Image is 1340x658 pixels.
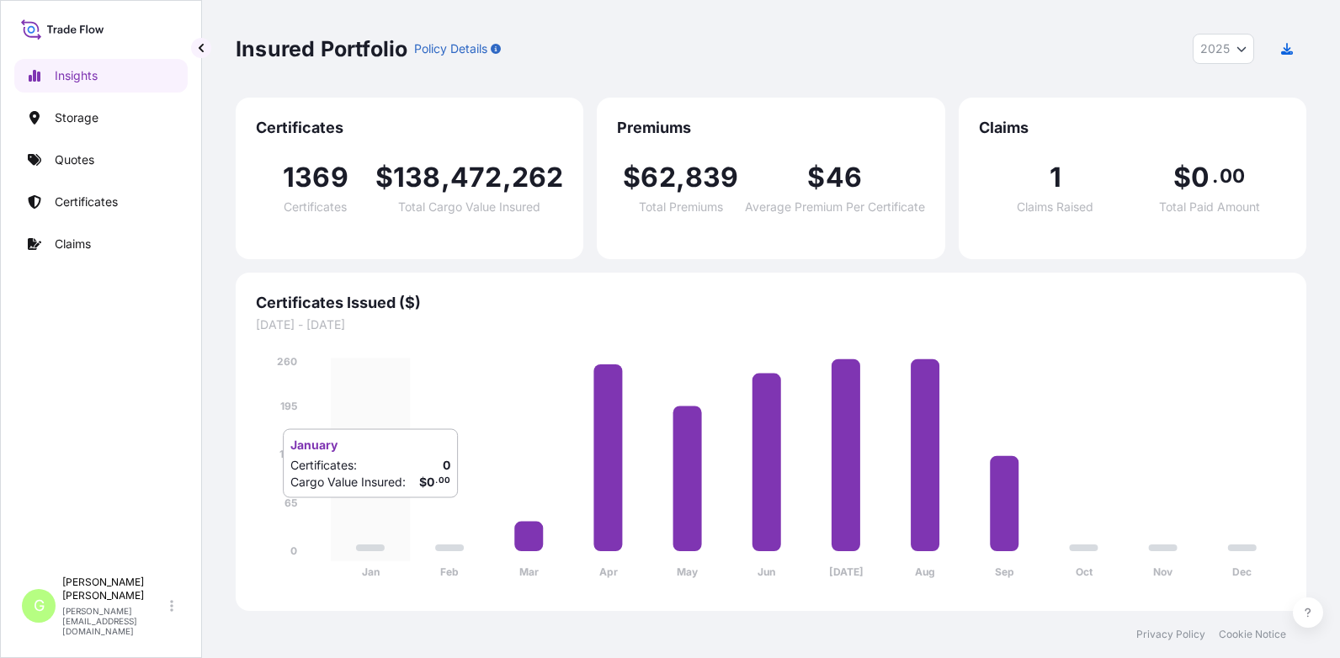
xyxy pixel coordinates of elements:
[34,597,45,614] span: G
[826,164,862,191] span: 46
[617,118,924,138] span: Premiums
[284,201,347,213] span: Certificates
[414,40,487,57] p: Policy Details
[55,67,98,84] p: Insights
[1193,34,1254,64] button: Year Selector
[62,576,167,602] p: [PERSON_NAME] [PERSON_NAME]
[375,164,393,191] span: $
[623,164,641,191] span: $
[1212,169,1218,183] span: .
[745,201,925,213] span: Average Premium Per Certificate
[1173,164,1191,191] span: $
[55,109,98,126] p: Storage
[450,164,502,191] span: 472
[1136,628,1205,641] a: Privacy Policy
[14,101,188,135] a: Storage
[807,164,825,191] span: $
[1159,201,1260,213] span: Total Paid Amount
[979,118,1286,138] span: Claims
[62,606,167,636] p: [PERSON_NAME][EMAIL_ADDRESS][DOMAIN_NAME]
[236,35,407,62] p: Insured Portfolio
[677,565,699,578] tspan: May
[393,164,441,191] span: 138
[256,293,1286,313] span: Certificates Issued ($)
[995,565,1014,578] tspan: Sep
[55,194,118,210] p: Certificates
[398,201,540,213] span: Total Cargo Value Insured
[915,565,935,578] tspan: Aug
[1200,40,1230,57] span: 2025
[502,164,512,191] span: ,
[256,316,1286,333] span: [DATE] - [DATE]
[14,227,188,261] a: Claims
[1017,201,1093,213] span: Claims Raised
[280,400,297,412] tspan: 195
[279,448,297,460] tspan: 130
[758,565,775,578] tspan: Jun
[639,201,723,213] span: Total Premiums
[256,118,563,138] span: Certificates
[290,544,297,557] tspan: 0
[1153,565,1173,578] tspan: Nov
[440,565,459,578] tspan: Feb
[685,164,739,191] span: 839
[14,143,188,177] a: Quotes
[14,59,188,93] a: Insights
[829,565,864,578] tspan: [DATE]
[1220,169,1245,183] span: 00
[362,565,380,578] tspan: Jan
[277,355,297,368] tspan: 260
[441,164,450,191] span: ,
[512,164,564,191] span: 262
[519,565,539,578] tspan: Mar
[676,164,685,191] span: ,
[599,565,618,578] tspan: Apr
[1191,164,1210,191] span: 0
[641,164,675,191] span: 62
[1050,164,1061,191] span: 1
[284,496,297,509] tspan: 65
[14,185,188,219] a: Certificates
[283,164,348,191] span: 1369
[1076,565,1093,578] tspan: Oct
[1232,565,1252,578] tspan: Dec
[55,236,91,252] p: Claims
[55,151,94,168] p: Quotes
[1219,628,1286,641] a: Cookie Notice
